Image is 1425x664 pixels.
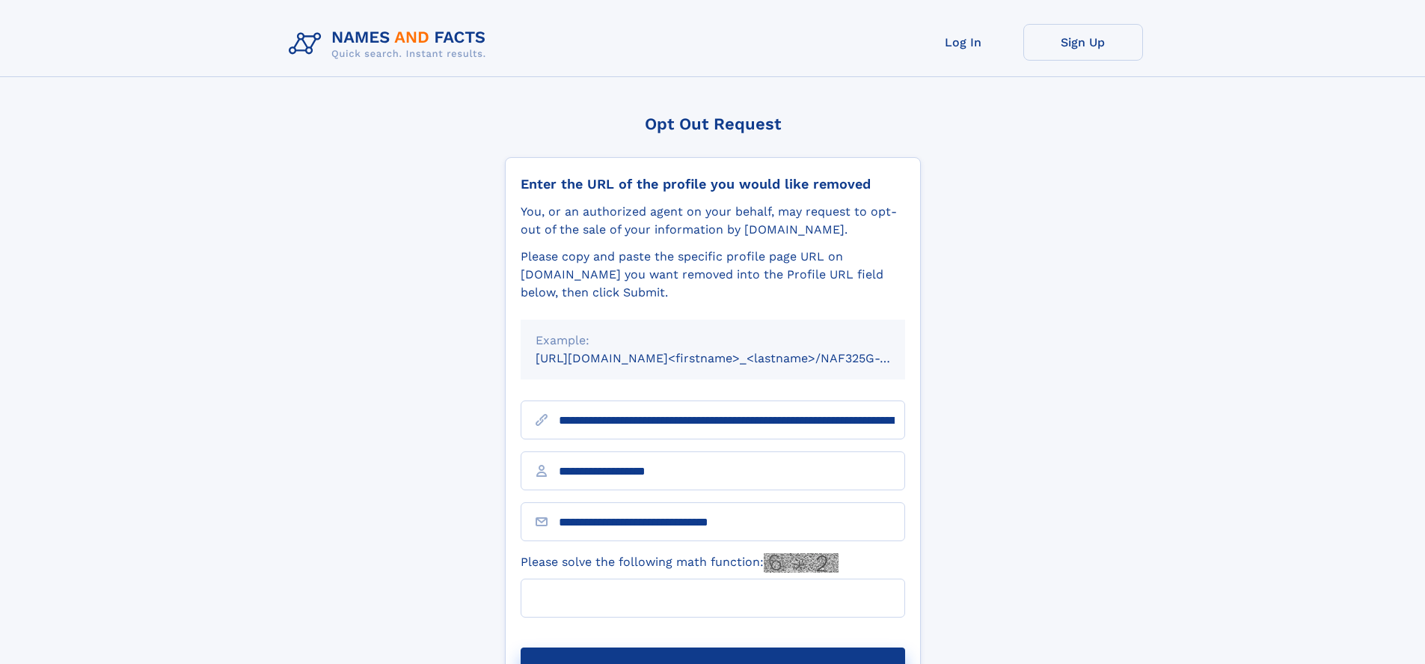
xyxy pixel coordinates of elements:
a: Log In [904,24,1023,61]
img: Logo Names and Facts [283,24,498,64]
div: You, or an authorized agent on your behalf, may request to opt-out of the sale of your informatio... [521,203,905,239]
div: Please copy and paste the specific profile page URL on [DOMAIN_NAME] you want removed into the Pr... [521,248,905,302]
label: Please solve the following math function: [521,553,839,573]
div: Opt Out Request [505,115,921,133]
div: Enter the URL of the profile you would like removed [521,176,905,192]
a: Sign Up [1023,24,1143,61]
small: [URL][DOMAIN_NAME]<firstname>_<lastname>/NAF325G-xxxxxxxx [536,351,934,365]
div: Example: [536,332,890,350]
